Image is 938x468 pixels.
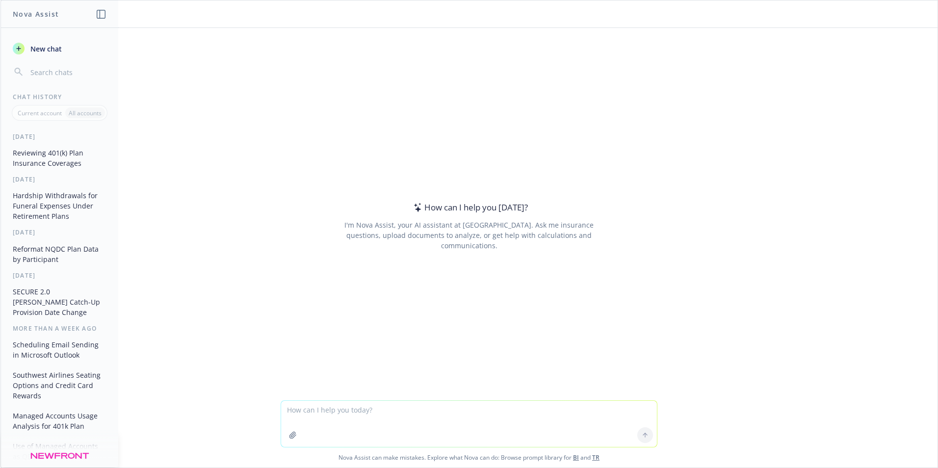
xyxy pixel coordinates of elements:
[28,65,106,79] input: Search chats
[1,175,118,183] div: [DATE]
[9,187,110,224] button: Hardship Withdrawals for Funeral Expenses Under Retirement Plans
[9,284,110,320] button: SECURE 2.0 [PERSON_NAME] Catch-Up Provision Date Change
[1,228,118,236] div: [DATE]
[592,453,599,462] a: TR
[1,93,118,101] div: Chat History
[1,324,118,333] div: More than a week ago
[9,337,110,363] button: Scheduling Email Sending in Microsoft Outlook
[1,132,118,141] div: [DATE]
[69,109,102,117] p: All accounts
[1,271,118,280] div: [DATE]
[9,241,110,267] button: Reformat NQDC Plan Data by Participant
[9,408,110,434] button: Managed Accounts Usage Analysis for 401k Plan
[13,9,59,19] h1: Nova Assist
[4,447,934,468] span: Nova Assist can make mistakes. Explore what Nova can do: Browse prompt library for and
[28,44,62,54] span: New chat
[9,145,110,171] button: Reviewing 401(k) Plan Insurance Coverages
[9,438,110,465] button: Use of Managed Accounts as QDIA in 401(k) Plans
[331,220,607,251] div: I'm Nova Assist, your AI assistant at [GEOGRAPHIC_DATA]. Ask me insurance questions, upload docum...
[18,109,62,117] p: Current account
[9,40,110,57] button: New chat
[573,453,579,462] a: BI
[9,367,110,404] button: Southwest Airlines Seating Options and Credit Card Rewards
[411,201,528,214] div: How can I help you [DATE]?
